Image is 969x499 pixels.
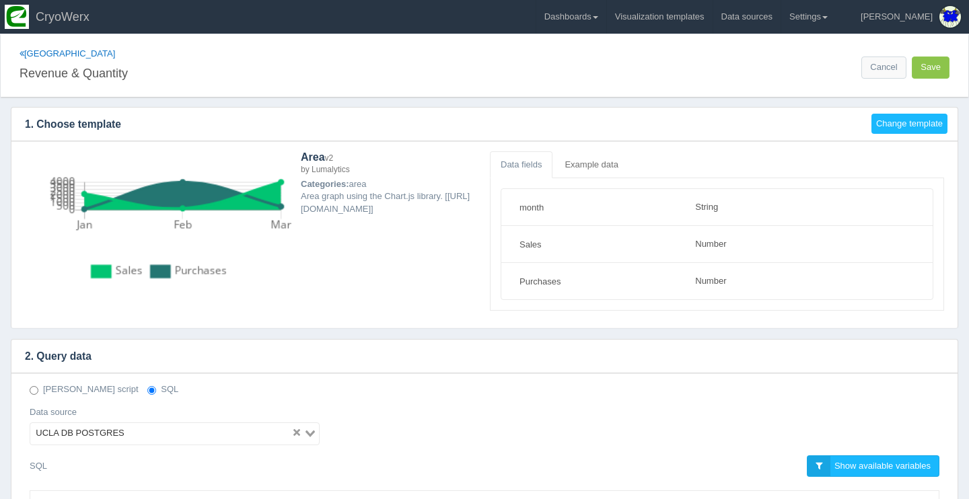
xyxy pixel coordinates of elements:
h4: Area [301,151,479,175]
button: Clear Selected [293,427,300,440]
strong: Categories: [301,179,349,189]
div: [PERSON_NAME] [861,3,933,30]
h4: 1. Choose template [11,108,861,141]
span: CryoWerx [36,10,89,24]
input: Chart title [20,61,479,83]
a: Show available variables [807,455,939,477]
img: Profile Picture [939,6,961,28]
label: Data source [30,406,77,419]
a: Data fields [490,151,552,179]
a: Cancel [861,56,906,79]
label: SQL [147,383,178,396]
img: so2zg2bv3y2ub16hxtjr.png [5,5,29,29]
div: Search for option [30,422,320,445]
small: by Lumalytics [301,165,350,174]
input: [PERSON_NAME] script [30,386,38,395]
input: Field name [511,233,676,256]
button: Save [912,56,949,79]
label: SQL [30,455,47,477]
a: [GEOGRAPHIC_DATA] [20,48,115,59]
label: [PERSON_NAME] script [30,383,139,396]
input: Search for option [129,426,290,442]
input: Field name [511,270,676,293]
div: area [301,151,479,286]
h4: 2. Query data [11,340,937,373]
button: Change template [871,114,947,135]
p: Area graph using the Chart.js library. [[URL][DOMAIN_NAME]] [301,190,479,215]
span: Show available variables [834,461,931,471]
small: v2 [325,153,334,163]
input: SQL [147,386,156,395]
a: Example data [554,151,629,179]
span: UCLA DB POSTGRES [33,426,127,442]
input: Field name [511,196,676,219]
